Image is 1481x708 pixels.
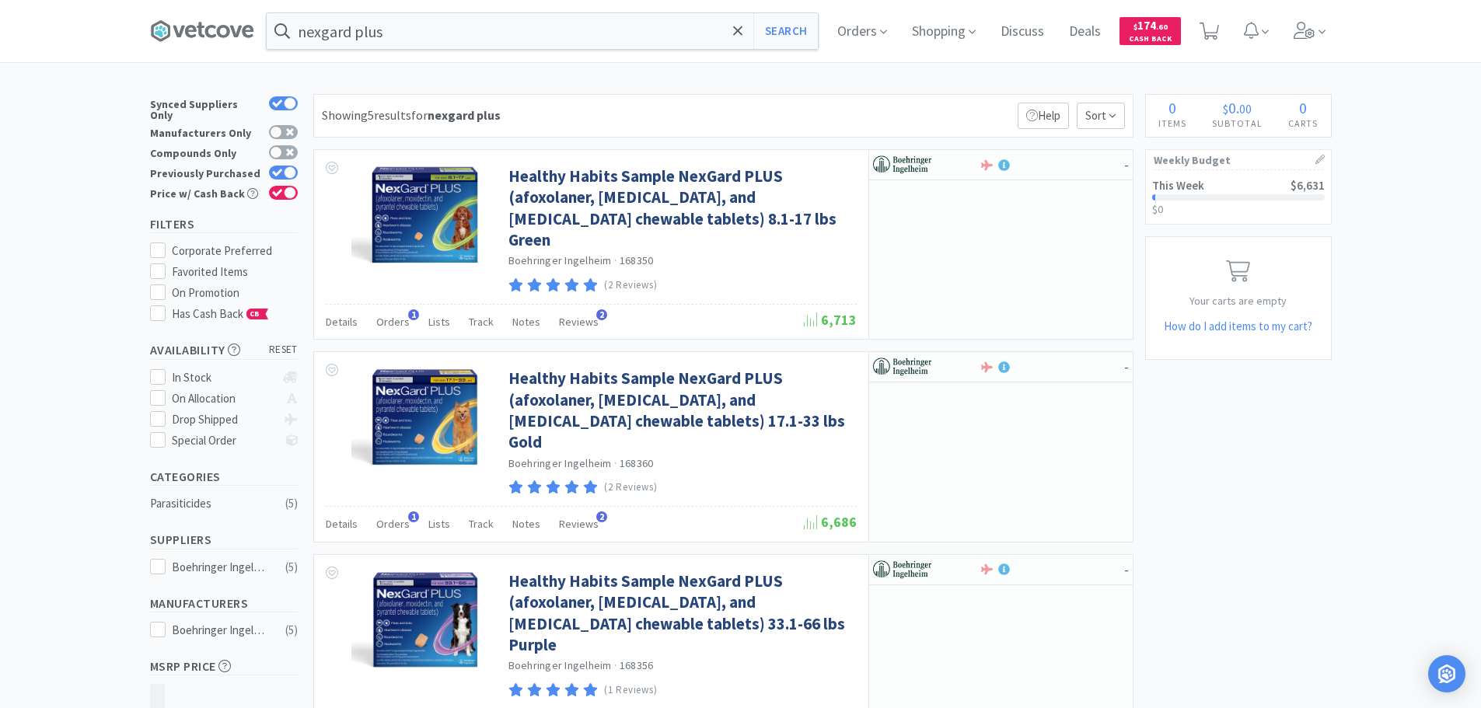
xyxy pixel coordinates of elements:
span: Sort [1077,103,1125,129]
p: (2 Reviews) [604,480,657,496]
span: 168350 [620,253,654,267]
h5: Categories [150,468,298,486]
a: Deals [1063,25,1107,39]
span: Lists [428,315,450,329]
span: Track [469,315,494,329]
span: Orders [376,315,410,329]
span: Details [326,517,358,531]
a: $174.60Cash Back [1119,10,1181,52]
span: Lists [428,517,450,531]
span: · [614,658,617,672]
div: . [1200,100,1276,116]
div: Drop Shipped [172,410,275,429]
a: Healthy Habits Sample NexGard PLUS (afoxolaner, [MEDICAL_DATA], and [MEDICAL_DATA] chewable table... [508,570,853,655]
span: Reviews [559,517,599,531]
div: ( 5 ) [285,494,298,513]
div: Previously Purchased [150,166,261,179]
a: Discuss [994,25,1050,39]
a: This Week$6,631$0 [1146,170,1331,224]
a: Boehringer Ingelheim [508,658,612,672]
div: On Promotion [172,284,298,302]
div: Corporate Preferred [172,242,298,260]
span: · [614,253,617,267]
span: for [411,107,501,123]
span: $ [1133,22,1137,32]
span: Orders [376,517,410,531]
img: 730db3968b864e76bcafd0174db25112_22.png [873,558,931,581]
img: 730db3968b864e76bcafd0174db25112_22.png [873,153,931,176]
span: Track [469,517,494,531]
img: d8a41a06dc1a440e9159ca414b6030e7_644640.png [351,166,478,267]
span: 0 [1168,98,1176,117]
div: Favorited Items [172,263,298,281]
span: 0 [1299,98,1307,117]
h5: Availability [150,341,298,359]
img: 164a4e54ca73406bad6046787eb87961_644642.png [351,570,478,671]
div: Manufacturers Only [150,125,261,138]
strong: nexgard plus [428,107,501,123]
div: Compounds Only [150,145,261,159]
span: Has Cash Back [172,306,269,321]
span: - [1124,357,1129,375]
a: Boehringer Ingelheim [508,456,612,470]
span: 0 [1228,98,1236,117]
h4: Items [1146,116,1200,131]
h5: How do I add items to my cart? [1146,317,1331,336]
span: CB [247,309,263,319]
h4: Carts [1276,116,1331,131]
button: Search [753,13,818,49]
h1: Weekly Budget [1154,150,1323,170]
div: ( 5 ) [285,558,298,577]
h5: MSRP Price [150,657,298,675]
span: reset [269,342,298,358]
span: Reviews [559,315,599,329]
div: On Allocation [172,389,275,408]
span: 168360 [620,456,654,470]
span: 168356 [620,658,654,672]
h2: This Week [1152,180,1204,191]
span: $0 [1152,202,1163,216]
h5: Manufacturers [150,595,298,612]
span: 2 [596,511,607,522]
h5: Filters [150,215,298,233]
div: Open Intercom Messenger [1428,655,1465,692]
span: - [1124,155,1129,173]
span: 1 [408,511,419,522]
a: Boehringer Ingelheim [508,253,612,267]
div: ( 5 ) [285,621,298,640]
span: Cash Back [1129,35,1172,45]
span: 174 [1133,18,1168,33]
span: - [1124,560,1129,578]
div: Price w/ Cash Back [150,186,261,199]
input: Search by item, sku, manufacturer, ingredient, size... [267,13,818,49]
span: 6,686 [804,513,857,531]
div: In Stock [172,368,275,387]
p: Help [1018,103,1069,129]
div: Parasiticides [150,494,276,513]
span: Details [326,315,358,329]
span: · [614,456,617,470]
p: (1 Reviews) [604,682,657,699]
a: Healthy Habits Sample NexGard PLUS (afoxolaner, [MEDICAL_DATA], and [MEDICAL_DATA] chewable table... [508,166,853,250]
span: 00 [1239,101,1252,117]
img: b8e6072539cb4c49a9654faa5bbe411f_644643.png [351,368,478,469]
span: $6,631 [1291,178,1325,193]
h5: Suppliers [150,531,298,549]
span: $ [1223,101,1228,117]
div: Special Order [172,431,275,450]
span: . 60 [1156,22,1168,32]
img: 730db3968b864e76bcafd0174db25112_22.png [873,355,931,378]
div: Synced Suppliers Only [150,96,261,120]
span: 6,713 [804,311,857,329]
h4: Subtotal [1200,116,1276,131]
span: Notes [512,517,540,531]
a: Healthy Habits Sample NexGard PLUS (afoxolaner, [MEDICAL_DATA], and [MEDICAL_DATA] chewable table... [508,368,853,452]
div: Boehringer Ingelheim [172,621,268,640]
span: 1 [408,309,419,320]
p: Your carts are empty [1146,292,1331,309]
div: Showing 5 results [322,106,501,126]
p: (2 Reviews) [604,277,657,294]
span: 2 [596,309,607,320]
span: Notes [512,315,540,329]
div: Boehringer Ingelheim [172,558,268,577]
